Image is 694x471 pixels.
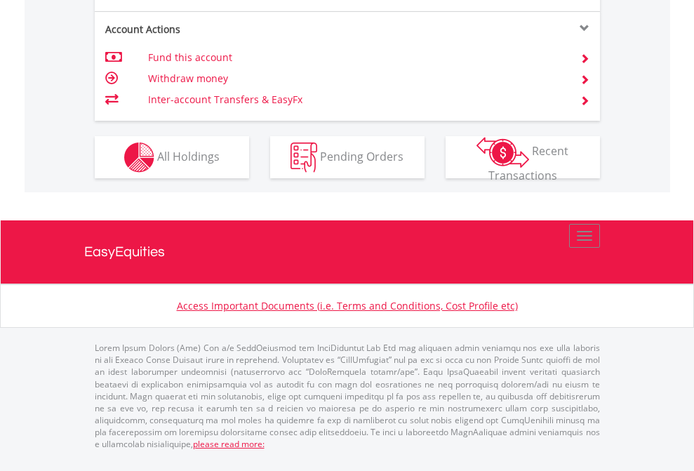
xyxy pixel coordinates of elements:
[95,136,249,178] button: All Holdings
[291,142,317,173] img: pending_instructions-wht.png
[84,220,610,284] a: EasyEquities
[148,89,563,110] td: Inter-account Transfers & EasyFx
[95,22,347,37] div: Account Actions
[446,136,600,178] button: Recent Transactions
[124,142,154,173] img: holdings-wht.png
[157,148,220,164] span: All Holdings
[270,136,425,178] button: Pending Orders
[320,148,403,164] span: Pending Orders
[148,47,563,68] td: Fund this account
[148,68,563,89] td: Withdraw money
[476,137,529,168] img: transactions-zar-wht.png
[193,438,265,450] a: please read more:
[177,299,518,312] a: Access Important Documents (i.e. Terms and Conditions, Cost Profile etc)
[95,342,600,450] p: Lorem Ipsum Dolors (Ame) Con a/e SeddOeiusmod tem InciDiduntut Lab Etd mag aliquaen admin veniamq...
